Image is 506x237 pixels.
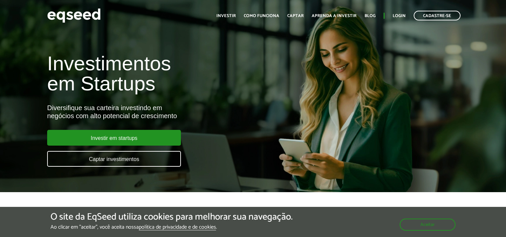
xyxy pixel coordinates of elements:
[50,212,293,222] h5: O site da EqSeed utiliza cookies para melhorar sua navegação.
[139,225,216,230] a: política de privacidade e de cookies
[312,14,357,18] a: Aprenda a investir
[47,130,181,146] a: Investir em startups
[393,14,406,18] a: Login
[50,224,293,230] p: Ao clicar em "aceitar", você aceita nossa .
[400,219,456,231] button: Aceitar
[414,11,461,20] a: Cadastre-se
[47,104,290,120] div: Diversifique sua carteira investindo em negócios com alto potencial de crescimento
[47,54,290,94] h1: Investimentos em Startups
[216,14,236,18] a: Investir
[287,14,304,18] a: Captar
[244,14,279,18] a: Como funciona
[47,151,181,167] a: Captar investimentos
[47,7,101,24] img: EqSeed
[365,14,376,18] a: Blog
